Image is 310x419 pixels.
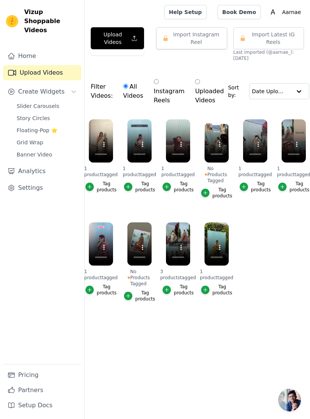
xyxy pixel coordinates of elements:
[18,87,65,96] span: Create Widgets
[174,284,194,296] div: Tag products
[135,290,155,302] div: Tag products
[212,284,232,296] div: Tag products
[3,398,81,413] a: Setup Docs
[195,77,224,105] label: Uploaded Videos
[124,290,155,302] button: Tag products
[3,164,81,179] a: Analytics
[12,113,81,124] a: Story Circles
[91,27,144,49] button: Upload Videos
[153,77,185,105] label: Instagram Reels
[233,27,304,49] button: Import Latest IG Reels
[228,83,309,99] div: Sort by:
[166,269,190,281] div: 3 products tagged
[3,180,81,195] a: Settings
[17,139,43,146] span: Grid Wrap
[89,269,113,281] div: 1 product tagged
[282,166,306,178] div: 1 product tagged
[251,181,271,193] div: Tag products
[3,383,81,398] a: Partners
[97,181,116,193] div: Tag products
[201,284,232,296] button: Tag products
[12,149,81,160] a: Banner Video
[12,101,81,111] a: Slider Carousels
[12,125,81,136] a: Floating-Pop ⭐
[195,79,200,84] input: Uploaded Videos
[3,84,81,99] button: Create Widgets
[240,181,271,193] button: Tag products
[174,181,194,193] div: Tag products
[17,127,57,134] span: Floating-Pop ⭐
[156,27,227,49] button: Import Instagram Reel
[12,137,81,148] a: Grid Wrap
[278,389,301,411] div: Open chat
[127,269,152,287] div: No Products Tagged
[3,48,81,64] a: Home
[123,82,144,101] label: All Videos
[205,269,229,281] div: 1 product tagged
[89,166,113,178] div: 1 product tagged
[85,284,116,296] button: Tag products
[17,114,50,122] span: Story Circles
[6,15,18,27] img: Vizup
[205,166,229,184] div: No Products Tagged
[17,102,59,110] span: Slider Carousels
[127,166,152,178] div: 1 product tagged
[123,84,128,89] input: All Videos
[163,181,194,193] button: Tag products
[24,8,78,35] span: Vizup Shoppable Videos
[3,65,81,80] a: Upload Videos
[3,367,81,383] a: Pricing
[271,8,275,16] text: A
[233,49,304,61] span: Last imported (@ aarnae_ ): [DATE]
[154,79,159,84] input: Instagram Reels
[243,166,267,178] div: 1 product tagged
[91,73,228,109] div: Filter Videos:
[217,5,261,19] a: Book Demo
[201,187,232,199] button: Tag products
[278,181,309,193] button: Tag products
[163,284,194,296] button: Tag products
[97,284,116,296] div: Tag products
[212,187,232,199] div: Tag products
[290,181,309,193] div: Tag products
[124,181,155,193] button: Tag products
[279,5,304,19] p: Aarnae
[135,181,155,193] div: Tag products
[85,181,116,193] button: Tag products
[17,151,52,158] span: Banner Video
[164,5,207,19] a: Help Setup
[249,31,298,46] span: Import Latest IG Reels
[267,5,304,19] button: A Aarnae
[166,166,190,178] div: 1 product tagged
